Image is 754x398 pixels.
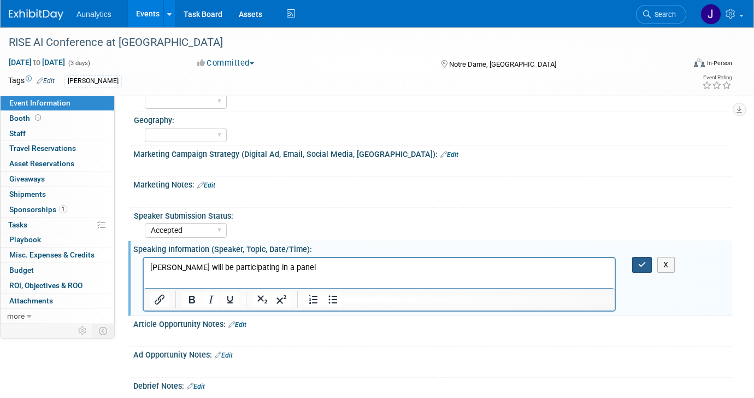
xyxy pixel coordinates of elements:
[134,208,727,221] div: Speaker Submission Status:
[197,182,215,189] a: Edit
[272,292,291,307] button: Superscript
[1,156,114,171] a: Asset Reservations
[9,250,95,259] span: Misc. Expenses & Credits
[694,58,705,67] img: Format-Inperson.png
[706,59,732,67] div: In-Person
[9,98,70,107] span: Event Information
[92,324,115,338] td: Toggle Event Tabs
[133,347,732,361] div: Ad Opportunity Notes:
[37,77,55,85] a: Edit
[133,241,732,255] div: Speaking Information (Speaker, Topic, Date/Time):
[8,57,66,67] span: [DATE] [DATE]
[221,292,239,307] button: Underline
[9,266,34,274] span: Budget
[253,292,272,307] button: Subscript
[1,172,114,186] a: Giveaways
[1,218,114,232] a: Tasks
[657,257,675,273] button: X
[449,60,556,68] span: Notre Dame, [GEOGRAPHIC_DATA]
[636,5,686,24] a: Search
[700,4,721,25] img: Julie Grisanti-Cieslak
[215,352,233,359] a: Edit
[1,248,114,262] a: Misc. Expenses & Credits
[182,292,201,307] button: Bold
[702,75,732,80] div: Event Rating
[144,258,615,288] iframe: Rich Text Area
[1,278,114,293] a: ROI, Objectives & ROO
[133,316,732,330] div: Article Opportunity Notes:
[1,202,114,217] a: Sponsorships1
[625,57,732,73] div: Event Format
[8,75,55,87] td: Tags
[202,292,220,307] button: Italic
[9,296,53,305] span: Attachments
[1,263,114,278] a: Budget
[9,114,43,122] span: Booth
[9,281,83,290] span: ROI, Objectives & ROO
[9,9,63,20] img: ExhibitDay
[9,159,74,168] span: Asset Reservations
[1,309,114,324] a: more
[1,96,114,110] a: Event Information
[9,144,76,153] span: Travel Reservations
[5,33,670,52] div: RISE AI Conference at [GEOGRAPHIC_DATA]
[9,174,45,183] span: Giveaways
[7,312,25,320] span: more
[73,324,92,338] td: Personalize Event Tab Strip
[1,294,114,308] a: Attachments
[133,378,732,392] div: Debrief Notes:
[323,292,342,307] button: Bullet list
[133,146,732,160] div: Marketing Campaign Strategy (Digital Ad, Email, Social Media, [GEOGRAPHIC_DATA]):
[440,151,458,159] a: Edit
[1,187,114,202] a: Shipments
[193,57,258,69] button: Committed
[9,129,26,138] span: Staff
[228,321,246,329] a: Edit
[9,235,41,244] span: Playbook
[187,383,205,390] a: Edit
[651,10,676,19] span: Search
[1,141,114,156] a: Travel Reservations
[8,220,27,229] span: Tasks
[67,60,90,67] span: (3 days)
[1,126,114,141] a: Staff
[59,205,67,213] span: 1
[133,177,732,191] div: Marketing Notes:
[1,232,114,247] a: Playbook
[32,58,42,67] span: to
[64,75,122,87] div: [PERSON_NAME]
[134,112,727,126] div: Geography:
[9,205,67,214] span: Sponsorships
[9,190,46,198] span: Shipments
[76,10,111,19] span: Aunalytics
[33,114,43,122] span: Booth not reserved yet
[1,111,114,126] a: Booth
[150,292,169,307] button: Insert/edit link
[304,292,323,307] button: Numbered list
